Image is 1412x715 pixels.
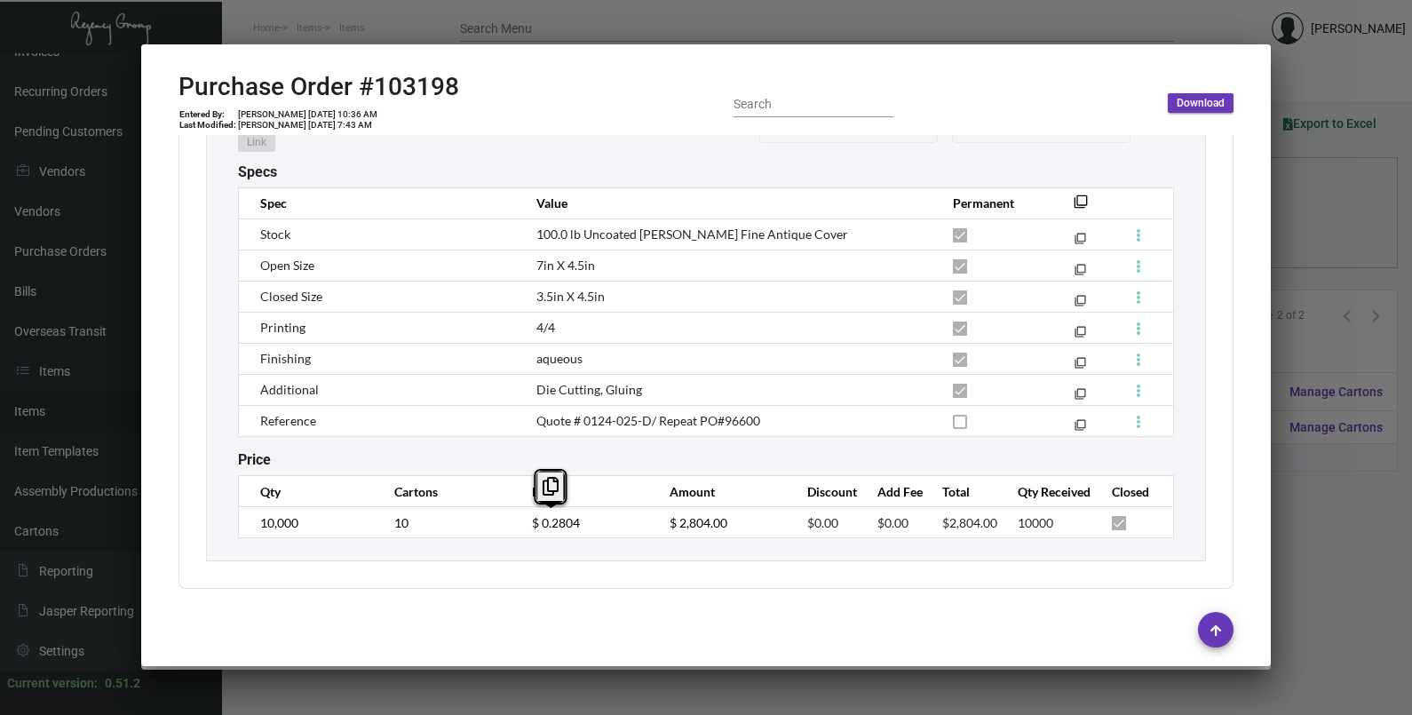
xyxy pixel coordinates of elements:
button: Download [1168,93,1234,113]
span: $0.00 [877,515,908,530]
span: Finishing [260,351,311,366]
span: 7in X 4.5in [536,258,595,273]
mat-icon: filter_none [1075,361,1086,372]
th: Rate [514,476,652,507]
span: Die Cutting, Gluing [536,382,642,397]
td: [PERSON_NAME] [DATE] 7:43 AM [237,120,378,131]
th: Cartons [377,476,514,507]
th: Amount [652,476,789,507]
mat-icon: filter_none [1075,392,1086,403]
th: Discount [789,476,860,507]
i: Copy [543,477,559,496]
td: Last Modified: [178,120,237,131]
span: 10000 [1018,515,1053,530]
span: 3.5in X 4.5in [536,289,605,304]
th: Closed [1094,476,1174,507]
div: Current version: [7,674,98,693]
span: Open Size [260,258,314,273]
span: $0.00 [807,515,838,530]
span: aqueous [536,351,583,366]
th: Qty Received [1000,476,1094,507]
span: 4/4 [536,320,555,335]
h2: Purchase Order #103198 [178,72,459,102]
mat-icon: filter_none [1075,236,1086,248]
td: Entered By: [178,109,237,120]
th: Spec [239,187,520,218]
span: Printing [260,320,305,335]
th: Qty [239,476,377,507]
mat-icon: filter_none [1074,200,1088,214]
th: Add Fee [860,476,924,507]
span: Reference [260,413,316,428]
h2: Specs [238,163,277,180]
span: 100.0 lb Uncoated [PERSON_NAME] Fine Antique Cover [536,226,848,242]
mat-icon: filter_none [1075,298,1086,310]
mat-icon: filter_none [1075,423,1086,434]
button: Link [238,132,275,152]
div: 0.51.2 [105,674,140,693]
span: Link [247,135,266,150]
mat-icon: filter_none [1075,267,1086,279]
span: Closed Size [260,289,322,304]
span: $2,804.00 [942,515,997,530]
th: Value [519,187,934,218]
h2: Price [238,451,271,468]
td: [PERSON_NAME] [DATE] 10:36 AM [237,109,378,120]
mat-icon: filter_none [1075,330,1086,341]
th: Total [924,476,1000,507]
span: Additional [260,382,319,397]
span: Stock [260,226,290,242]
th: Permanent [935,187,1047,218]
span: Quote # 0124-025-D/ Repeat PO#96600 [536,413,760,428]
span: Download [1177,96,1225,111]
